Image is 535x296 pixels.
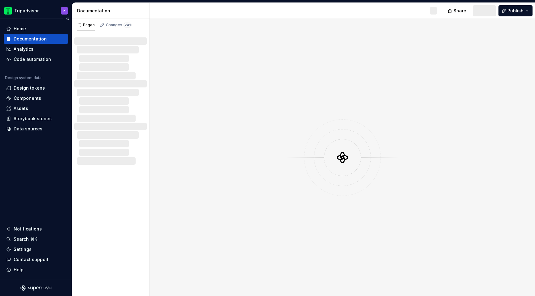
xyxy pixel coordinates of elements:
div: Assets [14,105,28,112]
div: Design system data [5,75,41,80]
a: Assets [4,104,68,113]
button: Publish [498,5,533,16]
button: TripadvisorK [1,4,71,17]
span: 241 [124,23,132,27]
div: Contact support [14,256,49,263]
div: Analytics [14,46,33,52]
button: Search ⌘K [4,234,68,244]
a: Storybook stories [4,114,68,124]
div: Search ⌘K [14,236,37,242]
button: Share [445,5,470,16]
div: Components [14,95,41,101]
a: Home [4,24,68,34]
div: Code automation [14,56,51,62]
div: Documentation [14,36,47,42]
button: Collapse sidebar [63,15,72,23]
a: Settings [4,244,68,254]
div: Design tokens [14,85,45,91]
button: Contact support [4,255,68,264]
a: Components [4,93,68,103]
span: Share [454,8,466,14]
a: Analytics [4,44,68,54]
svg: Supernova Logo [20,285,51,291]
div: Pages [77,23,95,27]
div: Changes [106,23,132,27]
div: Home [14,26,26,32]
div: Settings [14,246,32,252]
button: Notifications [4,224,68,234]
div: Notifications [14,226,42,232]
div: Data sources [14,126,42,132]
a: Code automation [4,54,68,64]
div: Documentation [77,8,147,14]
img: 0ed0e8b8-9446-497d-bad0-376821b19aa5.png [4,7,12,15]
button: Help [4,265,68,275]
a: Data sources [4,124,68,134]
div: Tripadvisor [14,8,39,14]
div: Help [14,267,24,273]
a: Documentation [4,34,68,44]
div: K [63,8,66,13]
div: Storybook stories [14,116,52,122]
a: Design tokens [4,83,68,93]
span: Publish [507,8,524,14]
